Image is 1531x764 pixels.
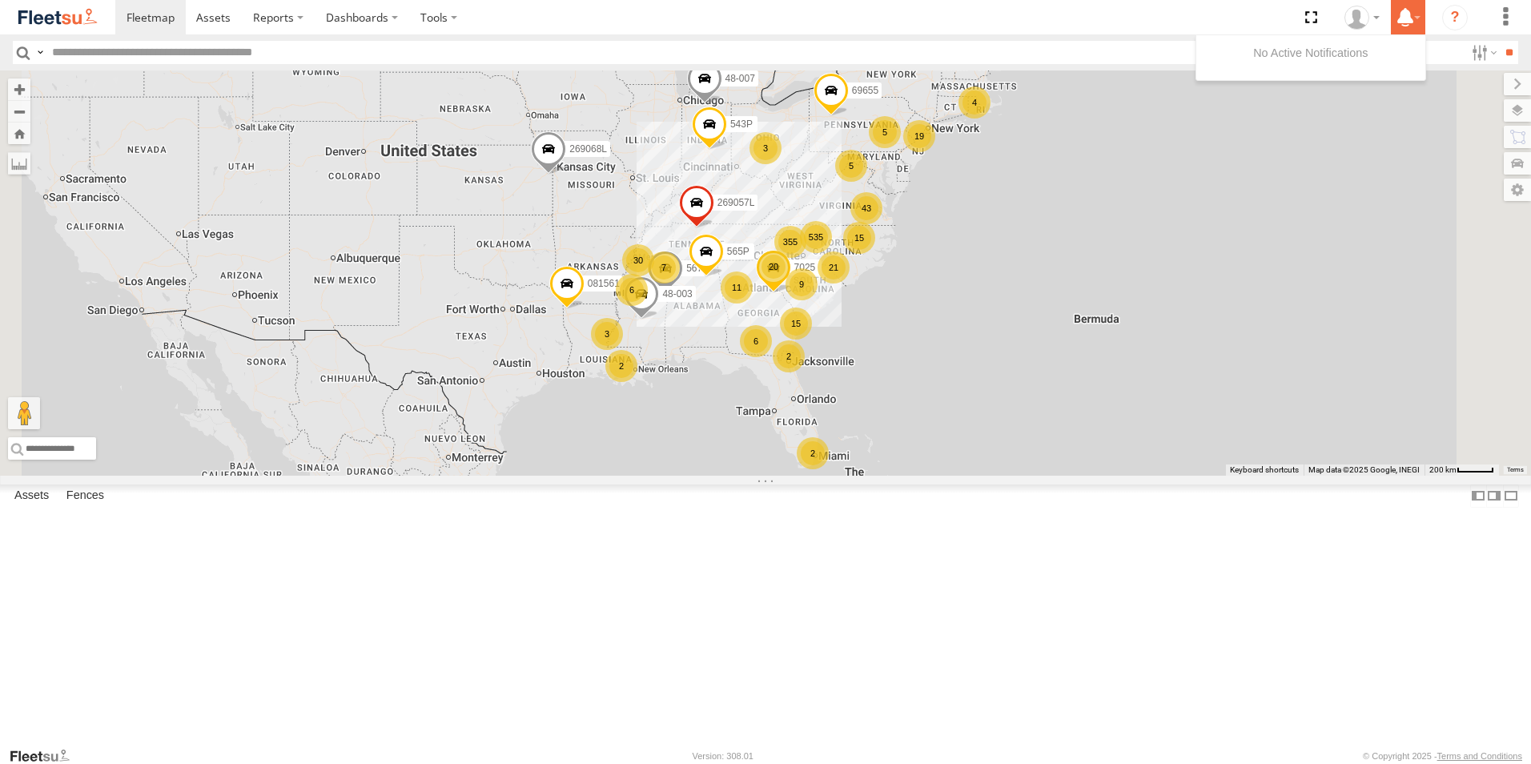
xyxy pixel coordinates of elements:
div: 19 [903,120,935,152]
div: 4 [958,86,991,119]
div: 5 [869,116,901,148]
button: Keyboard shortcuts [1230,464,1299,476]
div: 15 [843,222,875,254]
span: Map data ©2025 Google, INEGI [1308,465,1420,474]
label: Search Query [34,41,46,64]
label: Measure [8,152,30,175]
div: Cristy Hull [1339,6,1385,30]
label: Fences [58,485,112,507]
button: Zoom in [8,78,30,100]
div: 5 [835,150,867,182]
button: Zoom Home [8,123,30,144]
div: 6 [740,325,772,357]
span: 269068L [569,143,607,155]
div: 20 [757,251,790,283]
div: 3 [591,318,623,350]
span: 567P [686,263,709,274]
a: Visit our Website [9,748,82,764]
span: 269057L [717,197,755,208]
span: 200 km [1429,465,1457,474]
div: 3 [749,132,782,164]
i: ? [1442,5,1468,30]
label: Dock Summary Table to the Left [1470,485,1486,508]
div: 2 [773,340,805,372]
span: 48-007 [725,73,755,84]
label: Search Filter Options [1465,41,1500,64]
div: 9 [786,268,818,300]
div: 30 [622,244,654,276]
button: Zoom out [8,100,30,123]
div: 6 [616,274,648,306]
button: Drag Pegman onto the map to open Street View [8,397,40,429]
div: 2 [797,437,829,469]
div: 355 [774,226,806,258]
span: 565P [727,247,749,258]
a: Terms and Conditions [1437,751,1522,761]
span: 081561 [588,279,620,290]
div: 535 [800,221,832,253]
label: Dock Summary Table to the Right [1486,485,1502,508]
div: © Copyright 2025 - [1363,751,1522,761]
button: Map Scale: 200 km per 43 pixels [1425,464,1499,476]
div: Version: 308.01 [693,751,753,761]
div: 2 [605,350,637,382]
div: 43 [850,192,882,224]
div: 11 [721,271,753,304]
span: 543P [730,119,753,130]
span: 69655 [852,86,878,97]
img: fleetsu-logo-horizontal.svg [16,6,99,28]
div: 21 [818,251,850,283]
a: Terms (opens in new tab) [1507,467,1524,473]
span: 48-003 [662,288,692,300]
label: Assets [6,485,57,507]
span: 7025 [794,262,816,273]
label: Map Settings [1504,179,1531,201]
label: Hide Summary Table [1503,485,1519,508]
div: 7 [648,251,680,283]
div: 15 [780,308,812,340]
